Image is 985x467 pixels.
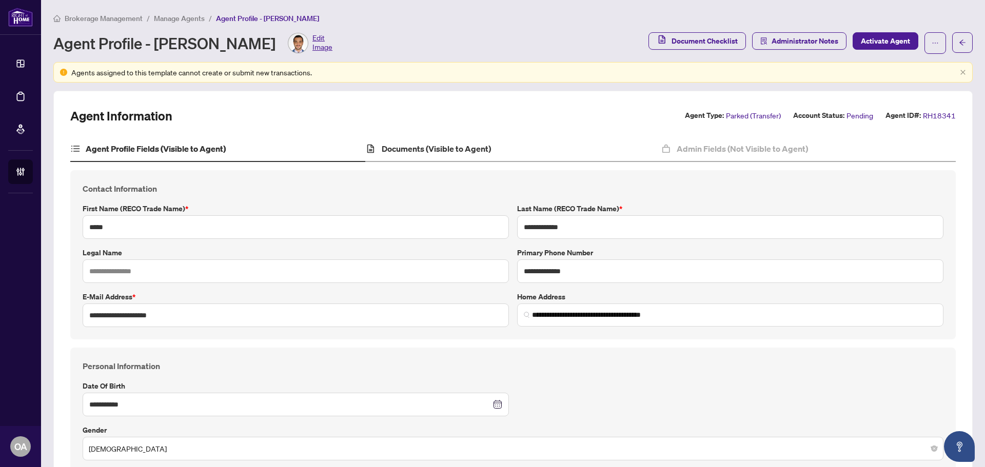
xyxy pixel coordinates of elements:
label: Last Name (RECO Trade Name) [517,203,943,214]
span: Edit Image [312,33,332,53]
span: OA [14,439,27,454]
label: First Name (RECO Trade Name) [83,203,509,214]
span: RH18341 [923,110,956,121]
span: arrow-left [959,39,966,46]
li: / [209,12,212,24]
label: Gender [83,424,943,436]
button: Open asap [944,431,975,462]
label: Date of Birth [83,380,509,392]
label: Legal Name [83,247,509,258]
label: E-mail Address [83,291,509,302]
button: close [960,69,966,76]
span: Activate Agent [861,33,910,49]
h4: Contact Information [83,182,943,195]
button: Activate Agent [853,32,918,50]
span: home [53,15,61,22]
label: Agent Type: [685,110,724,121]
span: Document Checklist [672,33,738,49]
span: close [960,69,966,75]
label: Primary Phone Number [517,247,943,258]
span: Pending [846,110,873,121]
label: Account Status: [793,110,844,121]
button: Document Checklist [648,32,746,50]
span: exclamation-circle [60,69,67,76]
h4: Documents (Visible to Agent) [382,143,491,155]
img: logo [8,8,33,27]
span: Brokerage Management [65,14,143,23]
h4: Admin Fields (Not Visible to Agent) [677,143,808,155]
label: Home Address [517,291,943,302]
span: Agent Profile - [PERSON_NAME] [216,14,319,23]
span: Administrator Notes [772,33,838,49]
h4: Agent Profile Fields (Visible to Agent) [86,143,226,155]
h4: Personal Information [83,360,943,372]
div: Agents assigned to this template cannot create or submit new transactions. [71,67,956,78]
span: Manage Agents [154,14,205,23]
img: search_icon [524,312,530,318]
span: Parked (Transfer) [726,110,781,121]
h2: Agent Information [70,108,172,124]
span: solution [760,37,767,45]
li: / [147,12,150,24]
span: close-circle [931,445,937,452]
span: Male [89,439,937,458]
span: ellipsis [932,39,939,47]
img: Profile Icon [288,33,308,53]
label: Agent ID#: [885,110,921,121]
button: Administrator Notes [752,32,846,50]
div: Agent Profile - [PERSON_NAME] [53,33,332,53]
